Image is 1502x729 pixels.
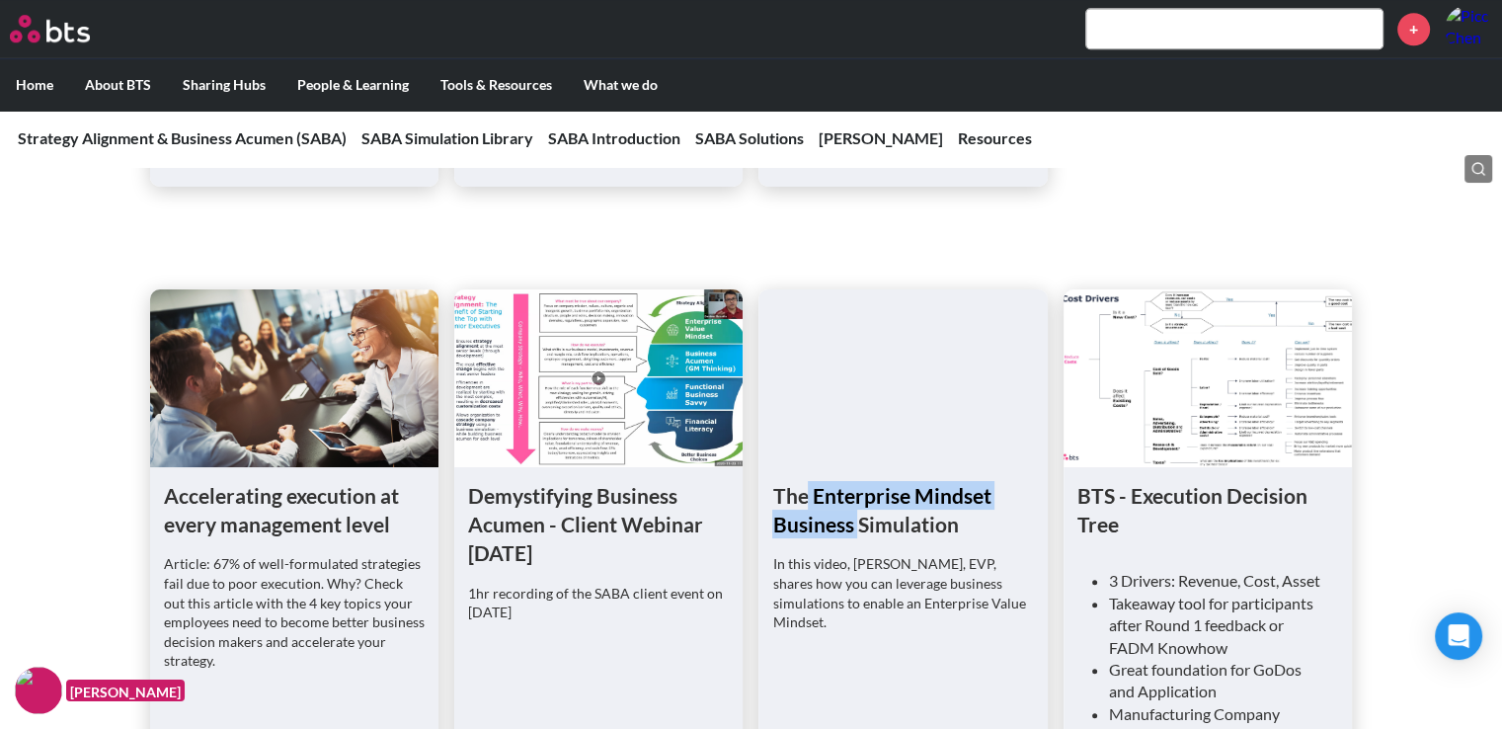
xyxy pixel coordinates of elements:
label: What we do [568,59,673,111]
p: In this video, [PERSON_NAME], EVP, shares how you can leverage business simulations to enable an ... [772,554,1033,631]
li: 3 Drivers: Revenue, Cost, Asset [1109,570,1322,592]
a: SABA Solutions [695,128,804,147]
a: SABA Simulation Library [361,128,533,147]
figcaption: [PERSON_NAME] [66,680,185,702]
label: People & Learning [281,59,425,111]
label: Tools & Resources [425,59,568,111]
a: Resources [958,128,1032,147]
a: SABA Introduction [548,128,680,147]
h1: Accelerating execution at every management level [164,481,425,539]
a: Profile [1445,5,1492,52]
li: Takeaway tool for participants after Round 1 feedback or FADM Knowhow [1109,593,1322,659]
img: F [15,667,62,714]
img: BTS Logo [10,15,90,42]
label: About BTS [69,59,167,111]
h1: Demystifying Business Acumen - Client Webinar [DATE] [468,481,729,568]
img: Picc Chen [1445,5,1492,52]
h1: The Enterprise Mindset Business Simulation [772,481,1033,539]
a: + [1397,13,1430,45]
p: Article: 67% of well-formulated strategies fail due to poor execution. Why? Check out this articl... [164,554,425,671]
a: Strategy Alignment & Business Acumen (SABA) [18,128,347,147]
div: Open Intercom Messenger [1435,612,1482,660]
li: Great foundation for GoDos and Application [1109,659,1322,703]
a: [PERSON_NAME] [819,128,943,147]
label: Sharing Hubs [167,59,281,111]
a: Go home [10,15,126,42]
h1: BTS - Execution Decision Tree [1077,481,1338,539]
p: 1hr recording of the SABA client event on [DATE] [468,584,729,622]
